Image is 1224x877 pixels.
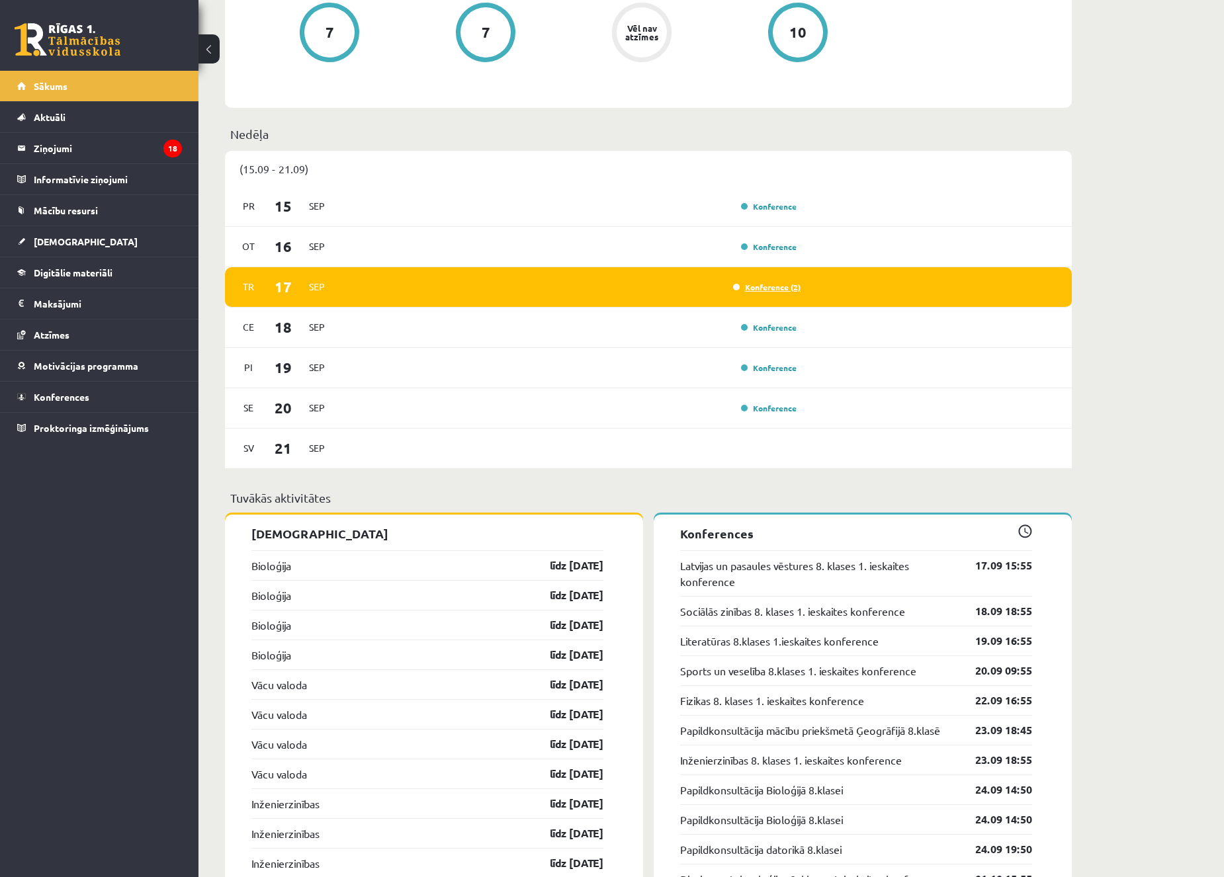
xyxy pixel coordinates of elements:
div: Vēl nav atzīmes [623,24,660,41]
a: Vēl nav atzīmes [564,3,720,65]
a: Inženierzinības [251,796,320,812]
a: 24.09 19:50 [955,841,1032,857]
a: līdz [DATE] [527,617,603,633]
a: Motivācijas programma [17,351,182,381]
a: līdz [DATE] [527,855,603,871]
a: Vācu valoda [251,736,307,752]
a: 7 [408,3,564,65]
span: Sep [303,276,331,297]
a: Konference [741,362,797,373]
a: līdz [DATE] [527,677,603,692]
a: Papildkonsultācija mācību priekšmetā Ģeogrāfijā 8.klasē [680,722,940,738]
a: Konference [741,241,797,252]
a: Informatīvie ziņojumi [17,164,182,194]
span: 19 [263,356,304,378]
div: 10 [789,25,807,40]
a: Latvijas un pasaules vēstures 8. klases 1. ieskaites konference [680,558,955,589]
a: Inženierzinības [251,825,320,841]
span: Sv [235,438,263,458]
a: Bioloģija [251,558,291,573]
a: līdz [DATE] [527,825,603,841]
span: Motivācijas programma [34,360,138,372]
a: 7 [251,3,408,65]
div: (15.09 - 21.09) [225,151,1072,187]
a: Aktuāli [17,102,182,132]
span: Ce [235,317,263,337]
a: līdz [DATE] [527,766,603,782]
a: Inženierzinības [251,855,320,871]
span: Sep [303,196,331,216]
a: Konference [741,403,797,413]
a: līdz [DATE] [527,736,603,752]
span: [DEMOGRAPHIC_DATA] [34,235,138,247]
span: Sep [303,397,331,418]
a: Konference [741,201,797,212]
a: līdz [DATE] [527,796,603,812]
a: 24.09 14:50 [955,782,1032,798]
span: 17 [263,276,304,298]
i: 18 [163,140,182,157]
a: Papildkonsultācija Bioloģijā 8.klasei [680,812,843,827]
span: 16 [263,235,304,257]
div: 7 [482,25,490,40]
a: Sākums [17,71,182,101]
a: Atzīmes [17,319,182,350]
span: Aktuāli [34,111,66,123]
span: Sep [303,317,331,337]
a: Proktoringa izmēģinājums [17,413,182,443]
a: 17.09 15:55 [955,558,1032,573]
a: Literatūras 8.klases 1.ieskaites konference [680,633,879,649]
legend: Maksājumi [34,288,182,319]
a: [DEMOGRAPHIC_DATA] [17,226,182,257]
a: Digitālie materiāli [17,257,182,288]
a: līdz [DATE] [527,647,603,663]
span: 21 [263,437,304,459]
a: Sports un veselība 8.klases 1. ieskaites konference [680,663,916,679]
a: Konferences [17,382,182,412]
span: Pr [235,196,263,216]
span: Atzīmes [34,329,69,341]
legend: Informatīvie ziņojumi [34,164,182,194]
a: līdz [DATE] [527,587,603,603]
a: Inženierzinības 8. klases 1. ieskaites konference [680,752,902,768]
a: Ziņojumi18 [17,133,182,163]
span: 20 [263,397,304,419]
span: Mācību resursi [34,204,98,216]
p: [DEMOGRAPHIC_DATA] [251,524,603,542]
span: Tr [235,276,263,297]
a: Papildkonsultācija datorikā 8.klasei [680,841,842,857]
a: Bioloģija [251,647,291,663]
span: Sep [303,236,331,257]
span: Sākums [34,80,67,92]
span: Ot [235,236,263,257]
a: 24.09 14:50 [955,812,1032,827]
a: Konference [741,322,797,333]
a: 19.09 16:55 [955,633,1032,649]
span: Sep [303,357,331,378]
a: Maksājumi [17,288,182,319]
a: 22.09 16:55 [955,692,1032,708]
span: Digitālie materiāli [34,267,112,278]
a: Bioloģija [251,587,291,603]
span: 18 [263,316,304,338]
legend: Ziņojumi [34,133,182,163]
span: Pi [235,357,263,378]
a: 23.09 18:55 [955,752,1032,768]
a: Mācību resursi [17,195,182,226]
a: Vācu valoda [251,706,307,722]
span: 15 [263,195,304,217]
a: 18.09 18:55 [955,603,1032,619]
a: līdz [DATE] [527,706,603,722]
span: Proktoringa izmēģinājums [34,422,149,434]
a: līdz [DATE] [527,558,603,573]
a: 10 [720,3,876,65]
a: Konference (2) [733,282,801,292]
a: 23.09 18:45 [955,722,1032,738]
p: Nedēļa [230,125,1067,143]
a: Sociālās zinības 8. klases 1. ieskaites konference [680,603,905,619]
p: Konferences [680,524,1032,542]
a: Vācu valoda [251,766,307,782]
a: 20.09 09:55 [955,663,1032,679]
span: Konferences [34,391,89,403]
div: 7 [326,25,334,40]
